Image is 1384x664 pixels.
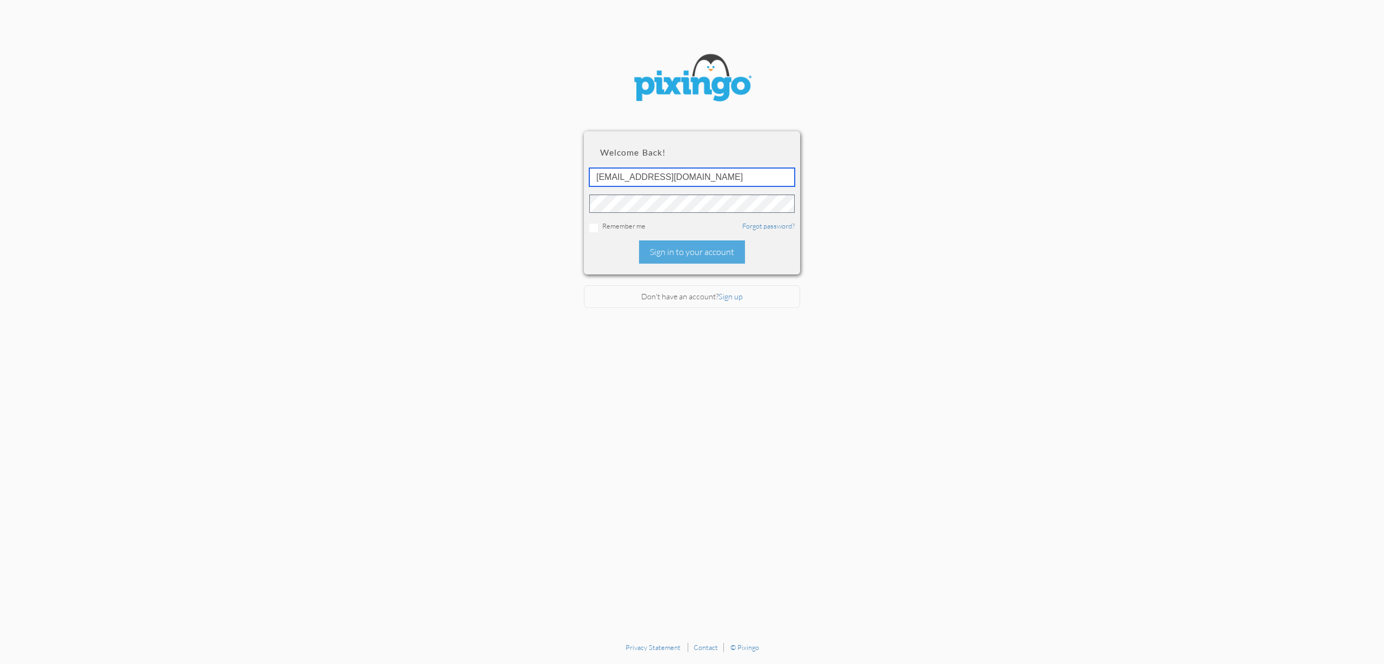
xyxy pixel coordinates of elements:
[589,221,795,232] div: Remember me
[730,643,759,652] a: © Pixingo
[639,240,745,264] div: Sign in to your account
[742,222,795,230] a: Forgot password?
[589,168,795,186] input: ID or Email
[626,643,681,652] a: Privacy Statement
[627,49,757,110] img: pixingo logo
[584,285,800,308] div: Don't have an account?
[694,643,718,652] a: Contact
[600,147,784,157] h2: Welcome back!
[718,292,743,301] a: Sign up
